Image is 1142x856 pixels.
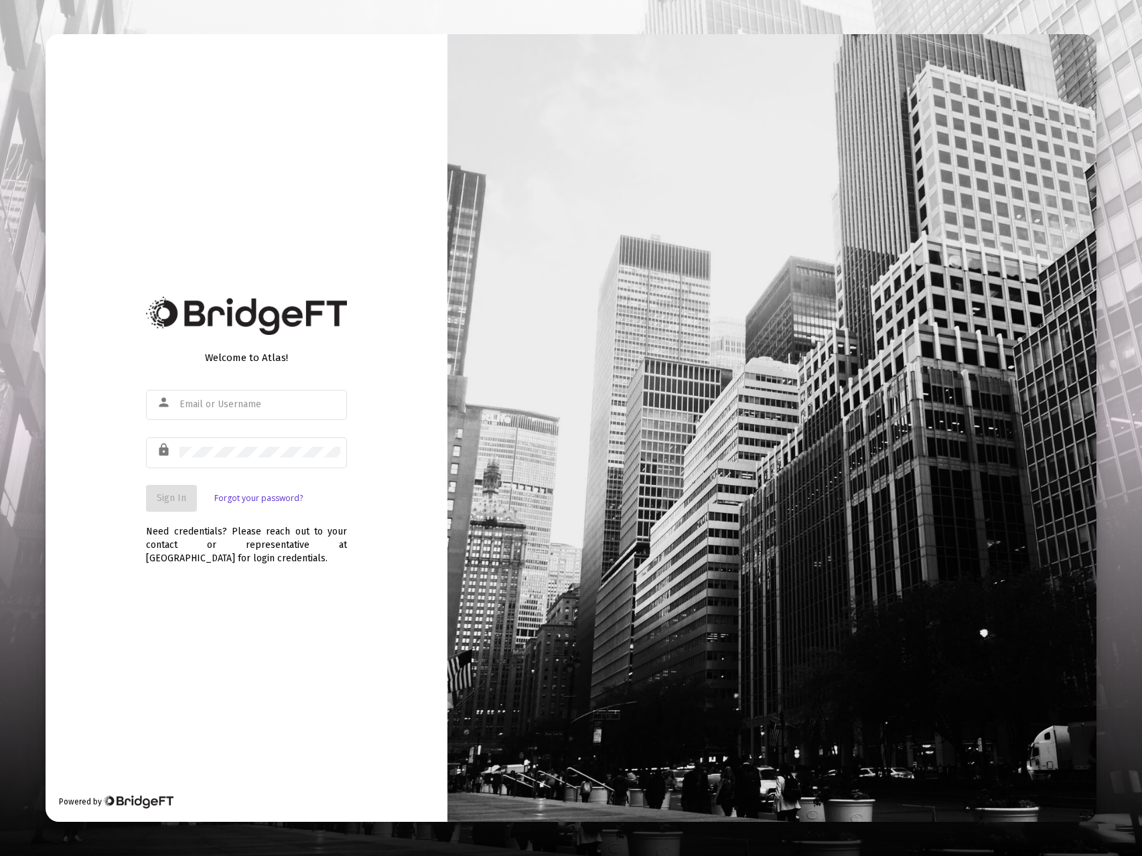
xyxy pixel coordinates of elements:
[103,795,173,808] img: Bridge Financial Technology Logo
[157,442,173,458] mat-icon: lock
[180,399,340,410] input: Email or Username
[214,492,303,505] a: Forgot your password?
[59,795,173,808] div: Powered by
[146,351,347,364] div: Welcome to Atlas!
[146,512,347,565] div: Need credentials? Please reach out to your contact or representative at [GEOGRAPHIC_DATA] for log...
[157,395,173,411] mat-icon: person
[157,492,186,504] span: Sign In
[146,297,347,335] img: Bridge Financial Technology Logo
[146,485,197,512] button: Sign In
